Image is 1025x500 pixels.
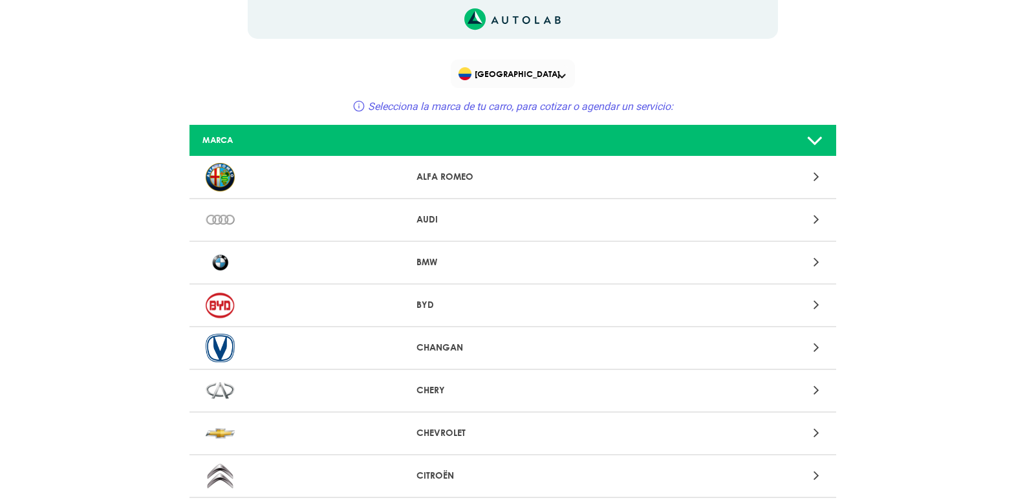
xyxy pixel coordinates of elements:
[368,100,673,113] span: Selecciona la marca de tu carro, para cotizar o agendar un servicio:
[416,341,609,354] p: CHANGAN
[416,426,609,440] p: CHEVROLET
[416,298,609,312] p: BYD
[464,12,561,25] a: Link al sitio de autolab
[416,170,609,184] p: ALFA ROMEO
[206,376,235,405] img: CHERY
[459,67,471,80] img: Flag of COLOMBIA
[206,163,235,191] img: ALFA ROMEO
[416,469,609,483] p: CITROËN
[459,65,569,83] span: [GEOGRAPHIC_DATA]
[416,384,609,397] p: CHERY
[451,60,575,88] div: Flag of COLOMBIA[GEOGRAPHIC_DATA]
[206,206,235,234] img: AUDI
[416,213,609,226] p: AUDI
[206,462,235,490] img: CITROËN
[206,334,235,362] img: CHANGAN
[206,419,235,448] img: CHEVROLET
[193,134,406,146] div: MARCA
[189,125,836,157] a: MARCA
[206,248,235,277] img: BMW
[416,255,609,269] p: BMW
[206,291,235,320] img: BYD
